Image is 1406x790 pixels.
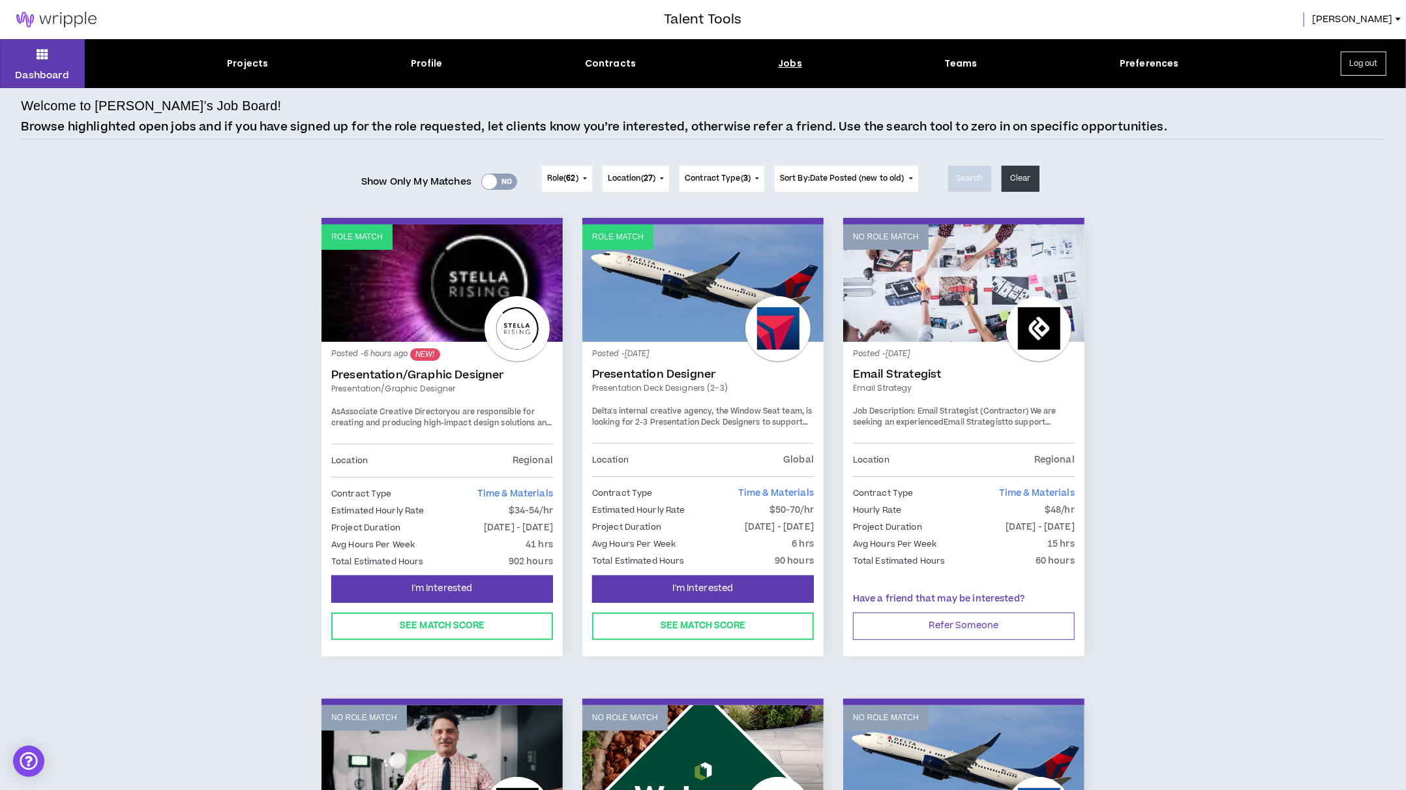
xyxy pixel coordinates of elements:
[592,554,685,568] p: Total Estimated Hours
[1120,57,1179,70] div: Preferences
[361,172,471,192] span: Show Only My Matches
[592,613,814,640] button: See Match Score
[484,521,553,535] p: [DATE] - [DATE]
[664,10,741,29] h3: Talent Tools
[853,406,1056,429] span: We are seeking an experienced
[592,231,644,243] p: Role Match
[853,520,922,534] p: Project Duration
[685,173,751,185] span: Contract Type ( )
[592,453,629,467] p: Location
[1047,537,1075,551] p: 15 hrs
[1045,503,1075,517] p: $48/hr
[783,453,814,467] p: Global
[322,224,563,342] a: Role Match
[853,554,946,568] p: Total Estimated Hours
[944,57,978,70] div: Teams
[567,173,576,184] span: 62
[673,583,734,595] span: I'm Interested
[775,554,814,568] p: 90 hours
[743,173,748,184] span: 3
[853,348,1075,360] p: Posted - [DATE]
[603,166,669,192] button: Location(27)
[592,406,812,451] span: Delta's internal creative agency, the Window Seat team, is looking for 2-3 Presentation Deck Desi...
[792,537,814,551] p: 6 hrs
[547,173,578,185] span: Role ( )
[592,348,814,360] p: Posted - [DATE]
[13,746,44,777] div: Open Intercom Messenger
[1034,453,1075,467] p: Regional
[582,224,824,342] a: Role Match
[21,119,1167,136] p: Browse highlighted open jobs and if you have signed up for the role requested, let clients know y...
[592,368,814,381] a: Presentation Designer
[853,368,1075,381] a: Email Strategist
[853,453,890,467] p: Location
[853,503,901,517] p: Hourly Rate
[526,538,553,552] p: 41 hrs
[513,453,553,468] p: Regional
[331,487,392,501] p: Contract Type
[331,406,340,418] span: As
[738,487,814,500] span: Time & Materials
[585,57,636,70] div: Contracts
[592,712,658,724] p: No Role Match
[592,486,653,500] p: Contract Type
[1036,554,1075,568] p: 60 hours
[608,173,655,185] span: Location ( )
[948,166,992,192] button: Search
[853,537,936,551] p: Avg Hours Per Week
[331,538,415,552] p: Avg Hours Per Week
[1312,12,1393,27] span: [PERSON_NAME]
[592,382,814,394] a: Presentation Deck Designers (2-3)
[542,166,592,192] button: Role(62)
[853,613,1075,640] button: Refer Someone
[853,712,919,724] p: No Role Match
[331,348,553,361] p: Posted - 6 hours ago
[843,224,1084,342] a: No Role Match
[592,520,661,534] p: Project Duration
[331,383,553,395] a: Presentation/Graphic Designer
[1006,520,1075,534] p: [DATE] - [DATE]
[477,487,553,500] span: Time & Materials
[680,166,764,192] button: Contract Type(3)
[853,382,1075,394] a: Email Strategy
[15,68,69,82] p: Dashboard
[412,583,473,595] span: I'm Interested
[1341,52,1386,76] button: Log out
[410,348,440,361] sup: NEW!
[331,453,368,468] p: Location
[1002,166,1040,192] button: Clear
[509,504,553,518] p: $34-54/hr
[853,231,919,243] p: No Role Match
[745,520,814,534] p: [DATE] - [DATE]
[331,613,553,640] button: See Match Score
[592,575,814,603] button: I'm Interested
[331,575,553,603] button: I'm Interested
[331,521,400,535] p: Project Duration
[331,504,425,518] p: Estimated Hourly Rate
[944,417,1005,428] strong: Email Strategist
[853,592,1075,606] p: Have a friend that may be interested?
[21,96,281,115] h4: Welcome to [PERSON_NAME]’s Job Board!
[509,555,553,569] p: 902 hours
[775,166,918,192] button: Sort By:Date Posted (new to old)
[644,173,653,184] span: 27
[340,406,446,418] strong: Associate Creative Director
[999,487,1075,500] span: Time & Materials
[331,231,383,243] p: Role Match
[411,57,443,70] div: Profile
[227,57,268,70] div: Projects
[592,503,685,517] p: Estimated Hourly Rate
[592,537,676,551] p: Avg Hours Per Week
[780,173,905,184] span: Sort By: Date Posted (new to old)
[331,712,397,724] p: No Role Match
[853,486,914,500] p: Contract Type
[331,369,553,382] a: Presentation/Graphic Designer
[770,503,814,517] p: $50-70/hr
[853,406,1028,417] strong: Job Description: Email Strategist (Contractor)
[331,555,424,569] p: Total Estimated Hours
